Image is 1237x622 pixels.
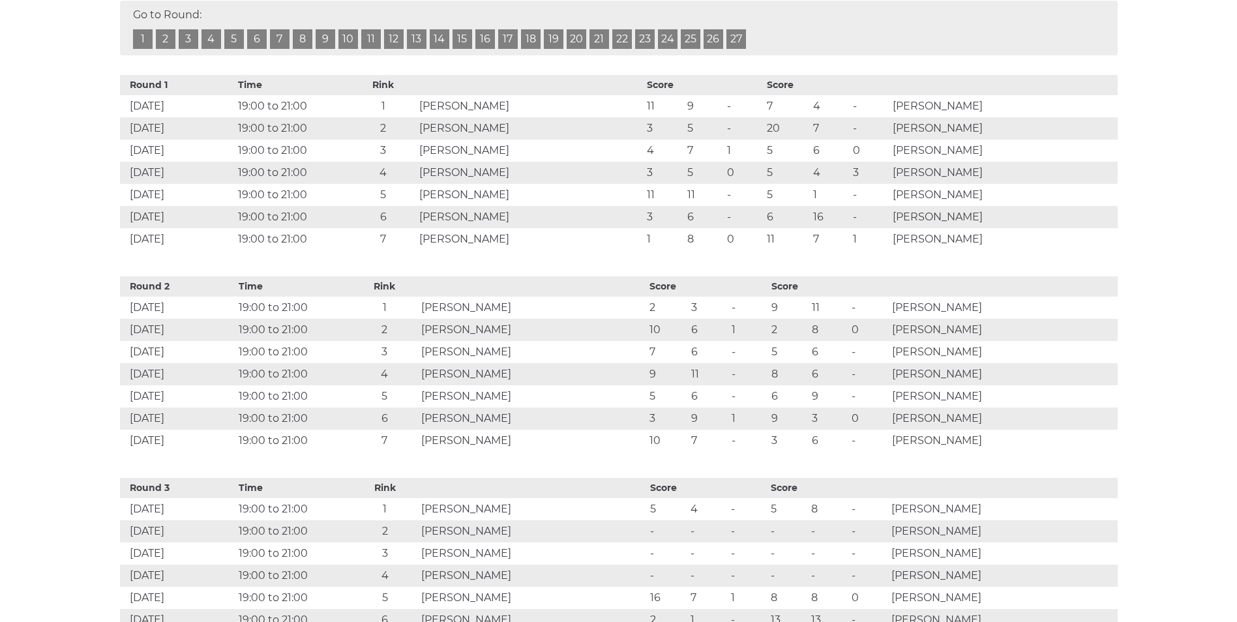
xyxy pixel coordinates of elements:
[687,565,728,587] td: -
[120,498,236,520] td: [DATE]
[647,498,687,520] td: 5
[644,162,683,184] td: 3
[809,407,849,430] td: 3
[850,228,889,250] td: 1
[684,140,724,162] td: 7
[850,140,889,162] td: 0
[728,407,769,430] td: 1
[848,297,889,319] td: -
[235,542,351,565] td: 19:00 to 21:00
[120,117,235,140] td: [DATE]
[201,29,221,49] a: 4
[728,363,769,385] td: -
[768,319,809,341] td: 2
[768,276,889,297] th: Score
[724,206,764,228] td: -
[350,184,416,206] td: 5
[351,297,418,319] td: 1
[768,587,808,609] td: 8
[809,430,849,452] td: 6
[235,75,350,95] th: Time
[688,341,728,363] td: 6
[418,407,647,430] td: [PERSON_NAME]
[647,478,768,498] th: Score
[120,363,236,385] td: [DATE]
[850,184,889,206] td: -
[688,363,728,385] td: 11
[646,407,688,430] td: 3
[350,95,416,117] td: 1
[351,498,418,520] td: 1
[235,140,350,162] td: 19:00 to 21:00
[848,542,889,565] td: -
[889,206,1117,228] td: [PERSON_NAME]
[889,407,1118,430] td: [PERSON_NAME]
[567,29,586,49] a: 20
[120,478,236,498] th: Round 3
[848,407,889,430] td: 0
[646,385,688,407] td: 5
[235,162,350,184] td: 19:00 to 21:00
[418,520,647,542] td: [PERSON_NAME]
[888,498,1117,520] td: [PERSON_NAME]
[235,206,350,228] td: 19:00 to 21:00
[350,228,416,250] td: 7
[475,29,495,49] a: 16
[768,498,808,520] td: 5
[647,587,687,609] td: 16
[647,542,687,565] td: -
[658,29,678,49] a: 24
[848,587,889,609] td: 0
[120,520,236,542] td: [DATE]
[809,297,849,319] td: 11
[235,95,350,117] td: 19:00 to 21:00
[156,29,175,49] a: 2
[120,206,235,228] td: [DATE]
[848,498,889,520] td: -
[351,319,418,341] td: 2
[687,520,728,542] td: -
[848,430,889,452] td: -
[768,407,809,430] td: 9
[351,276,418,297] th: Rink
[646,319,688,341] td: 10
[235,228,350,250] td: 19:00 to 21:00
[644,75,764,95] th: Score
[384,29,404,49] a: 12
[728,587,768,609] td: 1
[351,407,418,430] td: 6
[416,206,644,228] td: [PERSON_NAME]
[350,206,416,228] td: 6
[644,117,683,140] td: 3
[889,319,1118,341] td: [PERSON_NAME]
[728,385,769,407] td: -
[416,117,644,140] td: [PERSON_NAME]
[407,29,426,49] a: 13
[235,297,351,319] td: 19:00 to 21:00
[120,75,235,95] th: Round 1
[724,140,764,162] td: 1
[498,29,518,49] a: 17
[688,430,728,452] td: 7
[850,162,889,184] td: 3
[889,363,1118,385] td: [PERSON_NAME]
[850,117,889,140] td: -
[728,430,769,452] td: -
[646,430,688,452] td: 10
[416,184,644,206] td: [PERSON_NAME]
[764,228,810,250] td: 11
[808,587,848,609] td: 8
[351,587,418,609] td: 5
[133,29,153,49] a: 1
[889,430,1118,452] td: [PERSON_NAME]
[418,385,647,407] td: [PERSON_NAME]
[544,29,563,49] a: 19
[418,587,647,609] td: [PERSON_NAME]
[768,363,809,385] td: 8
[646,276,768,297] th: Score
[687,498,728,520] td: 4
[688,407,728,430] td: 9
[350,117,416,140] td: 2
[418,430,647,452] td: [PERSON_NAME]
[728,341,769,363] td: -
